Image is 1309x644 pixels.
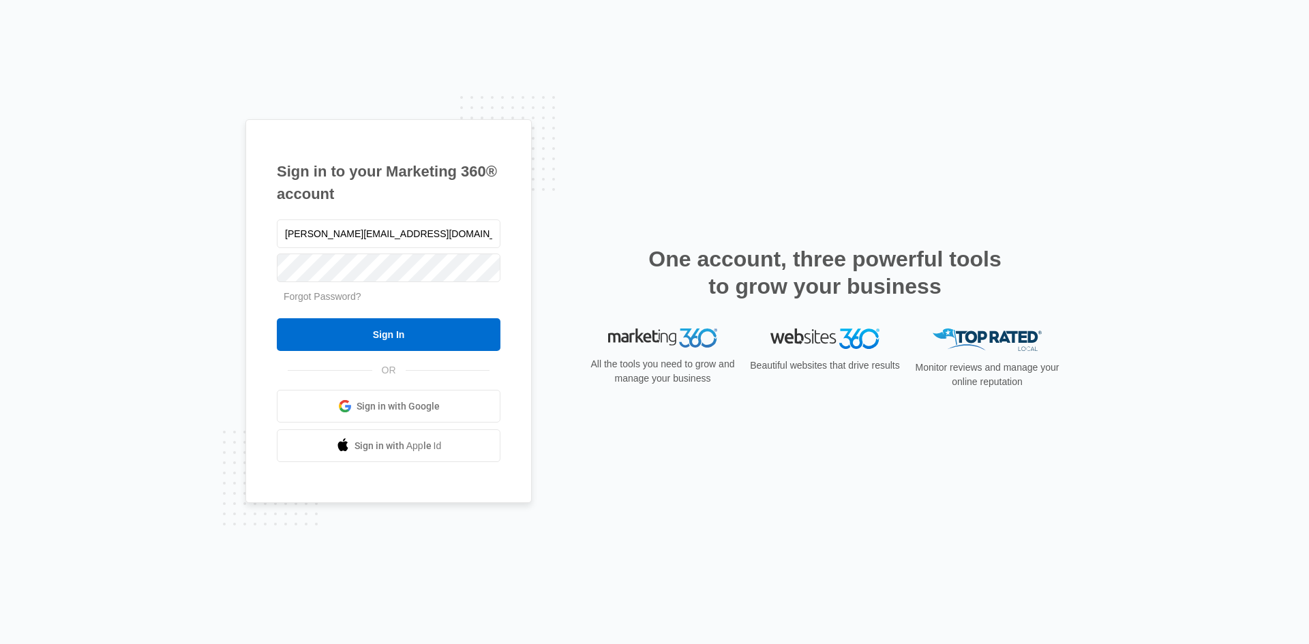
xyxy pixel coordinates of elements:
span: Sign in with Google [357,399,440,414]
img: Top Rated Local [933,328,1042,351]
input: Sign In [277,318,500,351]
img: Marketing 360 [608,328,717,348]
p: Beautiful websites that drive results [749,358,901,373]
span: OR [372,363,406,378]
img: Websites 360 [770,328,879,348]
p: Monitor reviews and manage your online reputation [911,361,1064,389]
h1: Sign in to your Marketing 360® account [277,160,500,205]
input: Email [277,219,500,248]
a: Sign in with Apple Id [277,429,500,462]
p: All the tools you need to grow and manage your business [586,357,739,386]
span: Sign in with Apple Id [355,439,442,453]
h2: One account, three powerful tools to grow your business [644,245,1006,300]
a: Sign in with Google [277,390,500,423]
a: Forgot Password? [284,291,361,302]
